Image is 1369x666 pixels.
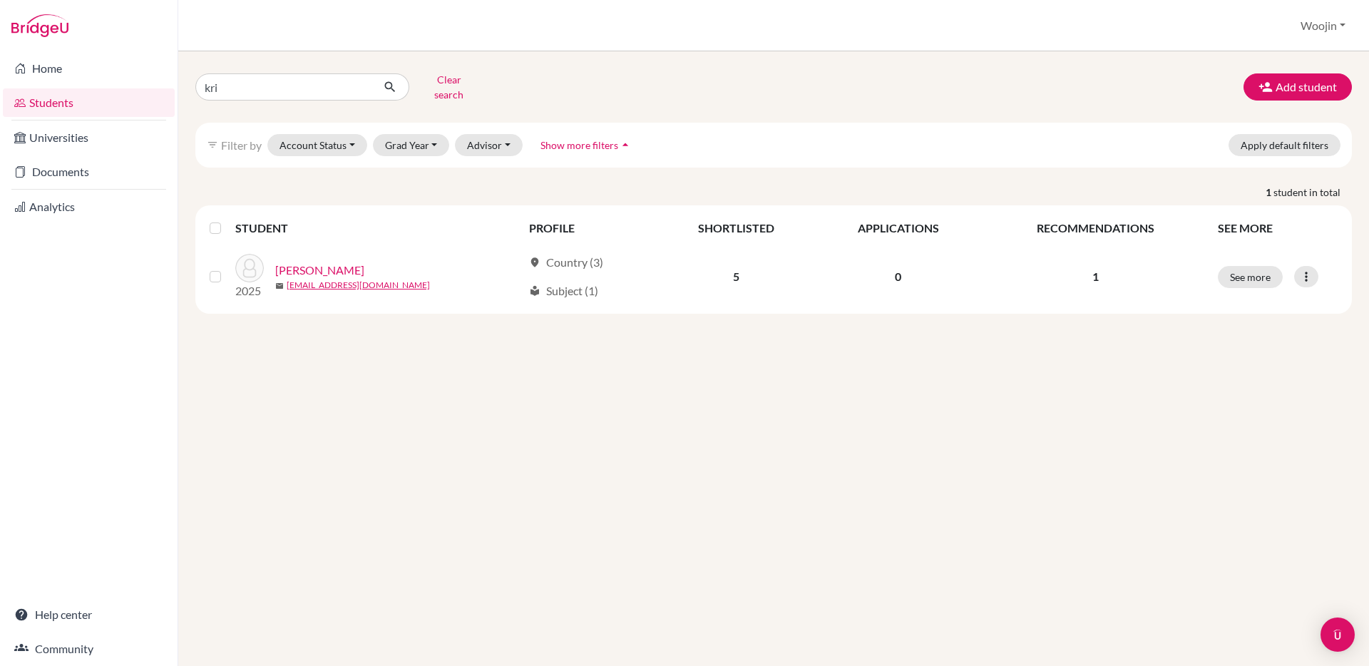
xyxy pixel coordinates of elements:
[1229,134,1340,156] button: Apply default filters
[618,138,632,152] i: arrow_drop_up
[815,211,981,245] th: APPLICATIONS
[529,282,598,299] div: Subject (1)
[3,158,175,186] a: Documents
[409,68,488,106] button: Clear search
[657,245,815,308] td: 5
[1218,266,1283,288] button: See more
[657,211,815,245] th: SHORTLISTED
[3,123,175,152] a: Universities
[982,211,1209,245] th: RECOMMENDATIONS
[3,635,175,663] a: Community
[235,254,264,282] img: Calagui, Kristianne
[1273,185,1352,200] span: student in total
[521,211,657,245] th: PROFILE
[529,257,540,268] span: location_on
[3,88,175,117] a: Students
[815,245,981,308] td: 0
[529,285,540,297] span: local_library
[373,134,450,156] button: Grad Year
[3,54,175,83] a: Home
[990,268,1201,285] p: 1
[235,211,521,245] th: STUDENT
[1294,12,1352,39] button: Woojin
[455,134,523,156] button: Advisor
[3,600,175,629] a: Help center
[540,139,618,151] span: Show more filters
[267,134,367,156] button: Account Status
[235,282,264,299] p: 2025
[3,193,175,221] a: Analytics
[1244,73,1352,101] button: Add student
[1321,618,1355,652] div: Open Intercom Messenger
[528,134,645,156] button: Show more filtersarrow_drop_up
[287,279,430,292] a: [EMAIL_ADDRESS][DOMAIN_NAME]
[529,254,603,271] div: Country (3)
[1209,211,1346,245] th: SEE MORE
[275,262,364,279] a: [PERSON_NAME]
[221,138,262,152] span: Filter by
[11,14,68,37] img: Bridge-U
[207,139,218,150] i: filter_list
[1266,185,1273,200] strong: 1
[275,282,284,290] span: mail
[195,73,372,101] input: Find student by name...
